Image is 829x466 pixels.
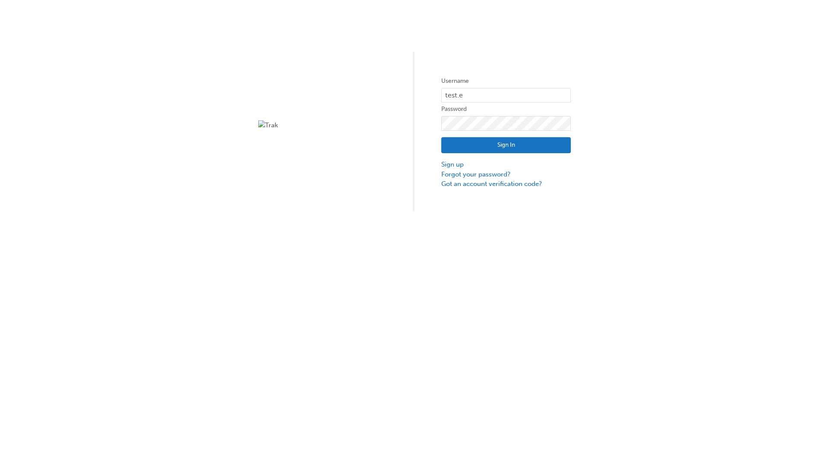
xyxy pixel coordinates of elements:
[441,137,571,154] button: Sign In
[441,76,571,86] label: Username
[441,104,571,114] label: Password
[441,160,571,170] a: Sign up
[441,88,571,103] input: Username
[441,170,571,179] a: Forgot your password?
[441,179,571,189] a: Got an account verification code?
[258,120,388,130] img: Trak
